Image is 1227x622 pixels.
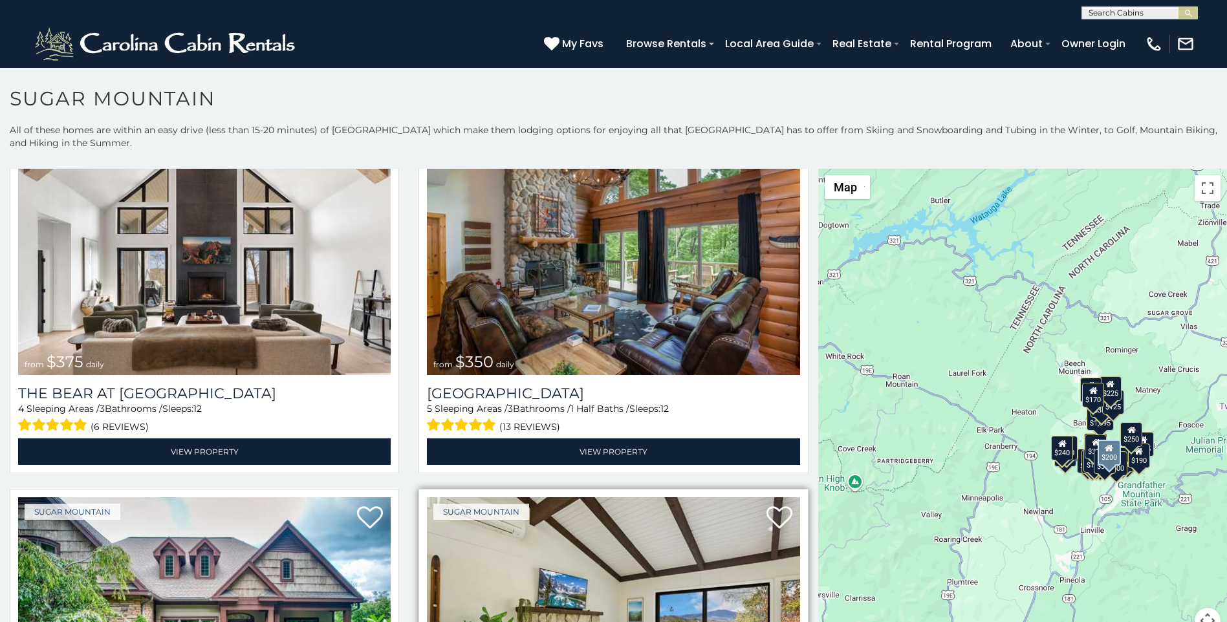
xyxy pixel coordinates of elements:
div: $190 [1128,443,1150,467]
div: $155 [1132,432,1154,456]
span: 12 [660,403,669,414]
span: (6 reviews) [91,418,149,435]
h3: Grouse Moor Lodge [427,385,799,402]
span: $375 [47,352,83,371]
span: 4 [18,403,24,414]
div: $350 [1094,449,1116,474]
a: Add to favorites [766,505,792,532]
span: (13 reviews) [499,418,560,435]
span: Map [834,180,857,194]
span: from [433,359,453,369]
div: $200 [1097,440,1120,466]
div: $350 [1091,392,1113,417]
a: Sugar Mountain [433,504,529,520]
a: Rental Program [904,32,998,55]
span: 3 [508,403,513,414]
span: daily [86,359,104,369]
div: $355 [1054,442,1076,466]
a: The Bear At [GEOGRAPHIC_DATA] [18,385,391,402]
img: phone-regular-white.png [1145,35,1163,53]
div: $240 [1051,435,1073,460]
a: View Property [427,438,799,465]
img: mail-regular-white.png [1177,35,1195,53]
div: $500 [1105,451,1127,476]
span: 5 [427,403,432,414]
div: $300 [1085,434,1107,458]
a: Sugar Mountain [25,504,120,520]
button: Change map style [825,175,870,199]
span: from [25,359,44,369]
div: $240 [1080,378,1102,402]
a: The Bear At Sugar Mountain from $375 daily [18,125,391,375]
button: Toggle fullscreen view [1195,175,1221,201]
img: The Bear At Sugar Mountain [18,125,391,375]
div: Sleeping Areas / Bathrooms / Sleeps: [18,402,391,435]
span: 3 [100,403,105,414]
a: Local Area Guide [719,32,820,55]
div: $155 [1081,449,1103,473]
h3: The Bear At Sugar Mountain [18,385,391,402]
div: $125 [1102,390,1124,414]
span: 1 Half Baths / [570,403,629,414]
a: My Favs [544,36,607,52]
span: daily [496,359,514,369]
div: $170 [1082,382,1104,407]
a: View Property [18,438,391,465]
a: Real Estate [826,32,898,55]
div: $175 [1083,448,1105,473]
div: $195 [1112,447,1134,472]
span: 12 [193,403,202,414]
img: Grouse Moor Lodge [427,125,799,375]
a: Add to favorites [357,505,383,532]
a: [GEOGRAPHIC_DATA] [427,385,799,402]
a: About [1004,32,1049,55]
div: $225 [1100,376,1122,401]
img: White-1-2.png [32,25,301,63]
a: Grouse Moor Lodge from $350 daily [427,125,799,375]
div: $1,095 [1087,406,1114,431]
a: Owner Login [1055,32,1132,55]
div: $250 [1120,422,1142,446]
span: My Favs [562,36,603,52]
div: Sleeping Areas / Bathrooms / Sleeps: [427,402,799,435]
a: Browse Rentals [620,32,713,55]
div: $190 [1084,433,1106,458]
span: $350 [455,352,494,371]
